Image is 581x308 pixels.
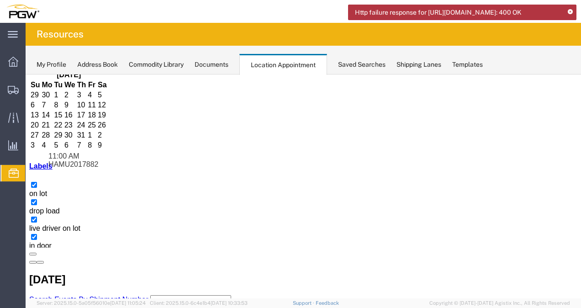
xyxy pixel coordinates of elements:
div: Commodity Library [129,60,184,69]
span: live driver on lot [4,150,55,158]
div: Location Appointment [239,54,327,75]
td: 14 [16,36,27,45]
input: on lot [5,107,11,113]
span: [DATE] 11:05:24 [110,300,146,306]
th: Sa [72,6,82,15]
td: 31 [51,56,61,65]
a: Feedback [316,300,339,306]
a: Support [293,300,316,306]
td: 7 [51,66,61,75]
span: Client: 2025.15.0-6c4e1b4 [150,300,248,306]
div: Documents [195,60,228,69]
th: Fr [62,6,71,15]
td: 30 [38,56,50,65]
td: 26 [72,46,82,55]
a: Labels [4,88,27,96]
td: 4 [16,66,27,75]
th: We [38,6,50,15]
div: Templates [452,60,483,69]
td: 23 [38,46,50,55]
td: 3 [5,66,15,75]
td: 13 [5,36,15,45]
td: 2 [38,16,50,25]
td: 29 [28,56,37,65]
td: 5 [72,16,82,25]
td: 11 [62,26,71,35]
th: Su [5,6,15,15]
td: 16 [38,36,50,45]
iframe: FS Legacy Container [26,74,581,298]
td: 18 [62,36,71,45]
input: drop load [5,125,11,131]
span: on lot [4,115,21,123]
div: Shipping Lanes [396,60,441,69]
td: 2 [72,56,82,65]
span: drop load [4,133,34,140]
td: 8 [62,66,71,75]
td: 27 [5,56,15,65]
img: logo [6,5,39,18]
td: 7 [16,26,27,35]
td: 30 [16,16,27,25]
span: HAMU2017882 [23,86,73,94]
td: 22 [28,46,37,55]
h4: Resources [37,23,84,46]
td: 15 [28,36,37,45]
div: Saved Searches [338,60,386,69]
h2: [DATE] [4,199,552,212]
td: 10 [51,26,61,35]
td: 1 [62,56,71,65]
span: Http failure response for [URL][DOMAIN_NAME]: 400 OK [355,8,522,17]
td: 25 [62,46,71,55]
a: Search Events By Shipment Number [4,221,125,229]
td: 8 [28,26,37,35]
span: Search Events By Shipment Number [4,221,123,229]
td: 4 [62,16,71,25]
td: 9 [72,66,82,75]
td: 24 [51,46,61,55]
td: 6 [38,66,50,75]
td: 5 [28,66,37,75]
span: Server: 2025.15.0-5a05f56010e [37,300,146,306]
th: Mo [16,6,27,15]
input: live driver on lot [5,142,11,148]
div: Address Book [77,60,118,69]
span: 11:00 AM [23,78,54,85]
input: in door [5,159,11,165]
td: 20 [5,46,15,55]
div: My Profile [37,60,66,69]
td: 29 [5,16,15,25]
td: 17 [51,36,61,45]
th: Th [51,6,61,15]
th: Tu [28,6,37,15]
span: in door [4,167,26,175]
span: [DATE] 10:33:53 [211,300,248,306]
span: Copyright © [DATE]-[DATE] Agistix Inc., All Rights Reserved [429,299,570,307]
td: 3 [51,16,61,25]
td: 12 [72,26,82,35]
td: 6 [5,26,15,35]
td: 28 [16,56,27,65]
td: 19 [72,36,82,45]
td: 1 [28,16,37,25]
td: 9 [38,26,50,35]
td: 21 [16,46,27,55]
